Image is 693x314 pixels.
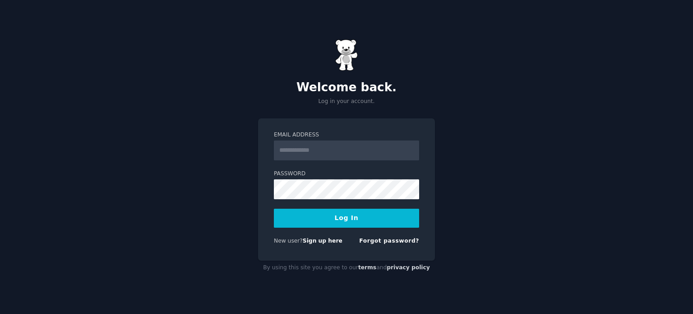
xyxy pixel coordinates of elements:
[387,264,430,271] a: privacy policy
[258,98,435,106] p: Log in your account.
[274,209,419,228] button: Log In
[335,39,358,71] img: Gummy Bear
[258,80,435,95] h2: Welcome back.
[359,238,419,244] a: Forgot password?
[303,238,342,244] a: Sign up here
[258,261,435,275] div: By using this site you agree to our and
[358,264,376,271] a: terms
[274,170,419,178] label: Password
[274,131,419,139] label: Email Address
[274,238,303,244] span: New user?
